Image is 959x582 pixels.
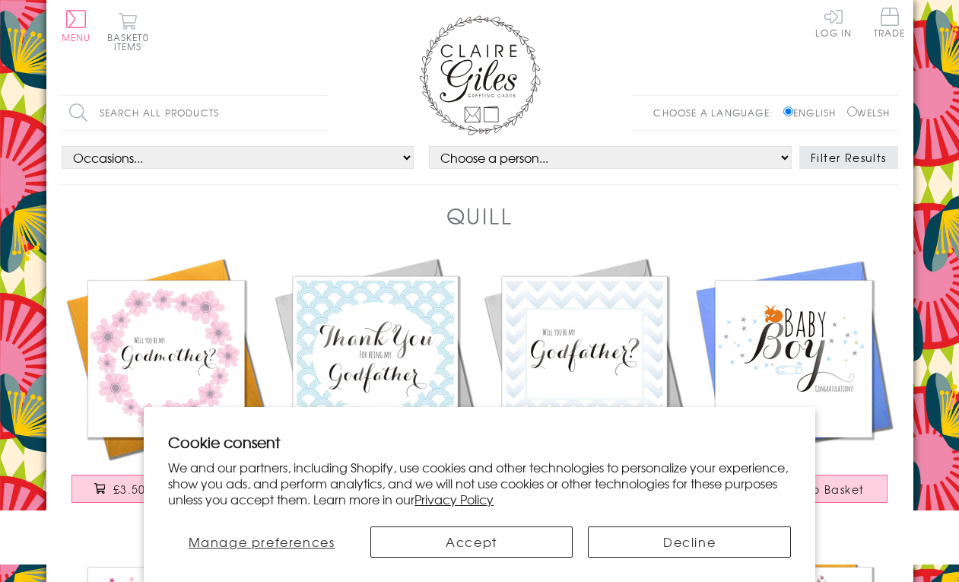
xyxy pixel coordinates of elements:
button: Decline [588,526,790,558]
input: Search all products [62,96,328,130]
img: Baby Card, Sleeping Fox, Baby Boy Congratulations [689,254,898,463]
label: English [783,106,843,119]
span: 0 items [114,30,149,53]
a: Baby Card, Sleeping Fox, Baby Boy Congratulations £3.50 Add to Basket [689,254,898,518]
h1: Quill [446,200,513,231]
img: Religious Occassions Card, Blue Stripes, Will you be my Godfather? [480,254,689,463]
input: English [783,107,793,116]
input: Welsh [847,107,857,116]
button: Manage preferences [168,526,355,558]
label: Welsh [847,106,891,119]
button: £3.50 Add to Basket [71,475,260,503]
input: Search [313,96,328,130]
a: Trade [874,8,906,40]
button: Menu [62,10,91,42]
button: Basket0 items [107,12,149,51]
button: Filter Results [799,146,898,169]
span: £3.50 Add to Basket [113,482,237,497]
span: Trade [874,8,906,37]
img: Religious Occassions Card, Blue Circles, Thank You for being my Godfather [271,254,480,463]
img: Claire Giles Greetings Cards [419,15,541,135]
button: Accept [370,526,573,558]
p: Choose a language: [653,106,780,119]
a: Log In [815,8,852,37]
span: Manage preferences [189,533,335,551]
a: Religious Occassions Card, Blue Circles, Thank You for being my Godfather £3.50 Add to Basket [271,254,480,518]
a: Privacy Policy [414,490,494,508]
h2: Cookie consent [168,431,791,453]
a: Religious Occassions Card, Blue Stripes, Will you be my Godfather? £3.50 Add to Basket [480,254,689,518]
a: Religious Occassions Card, Pink Flowers, Will you be my Godmother? £3.50 Add to Basket [62,254,271,518]
p: We and our partners, including Shopify, use cookies and other technologies to personalize your ex... [168,460,791,507]
span: Menu [62,30,91,44]
img: Religious Occassions Card, Pink Flowers, Will you be my Godmother? [62,254,271,463]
